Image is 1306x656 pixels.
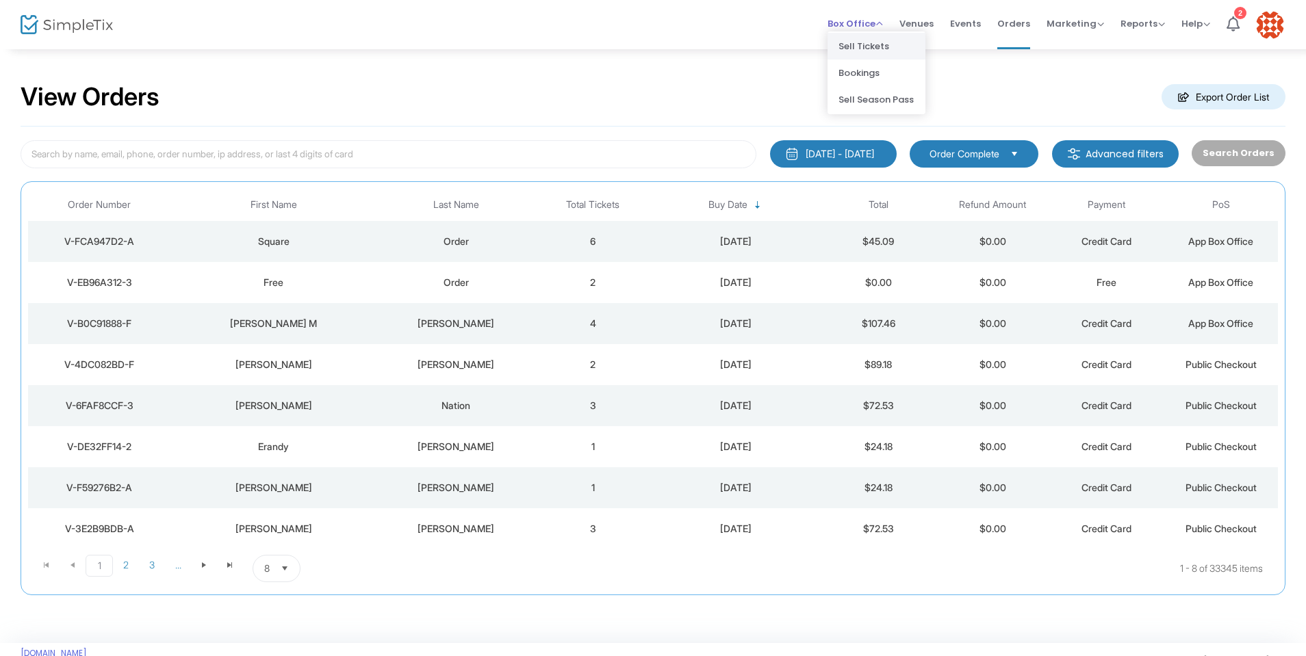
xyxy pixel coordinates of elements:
[217,555,243,575] span: Go to the last page
[785,147,799,161] img: monthly
[174,399,372,412] div: Tiffany
[225,560,235,570] span: Go to the last page
[821,385,936,426] td: $72.53
[1005,146,1024,161] button: Select
[654,358,818,371] div: 9/24/2025
[31,276,167,289] div: V-EB96A312-3
[380,358,533,371] div: Morales
[936,508,1050,549] td: $0.00
[936,189,1050,221] th: Refund Amount
[828,60,925,86] li: Bookings
[1212,199,1230,211] span: PoS
[936,426,1050,467] td: $0.00
[1081,235,1131,247] span: Credit Card
[21,82,159,112] h2: View Orders
[1047,17,1104,30] span: Marketing
[828,86,925,113] li: Sell Season Pass
[821,189,936,221] th: Total
[1081,358,1131,370] span: Credit Card
[380,440,533,454] div: Rodriguez
[899,6,934,41] span: Venues
[654,235,818,248] div: 9/24/2025
[828,33,925,60] li: Sell Tickets
[1081,482,1131,493] span: Credit Card
[1186,441,1257,452] span: Public Checkout
[251,199,297,211] span: First Name
[1081,523,1131,534] span: Credit Card
[174,317,372,330] div: BRIDGETT M
[165,555,191,575] span: Page 4
[1186,482,1257,493] span: Public Checkout
[536,303,650,344] td: 4
[68,199,131,211] span: Order Number
[86,555,113,577] span: Page 1
[113,555,139,575] span: Page 2
[437,555,1263,582] kendo-pager-info: 1 - 8 of 33345 items
[936,221,1050,262] td: $0.00
[31,440,167,454] div: V-DE32FF14-2
[654,440,818,454] div: 9/24/2025
[174,276,372,289] div: Free
[21,140,756,168] input: Search by name, email, phone, order number, ip address, or last 4 digits of card
[821,221,936,262] td: $45.09
[936,467,1050,508] td: $0.00
[139,555,165,575] span: Page 3
[1052,140,1179,168] m-button: Advanced filters
[191,555,217,575] span: Go to the next page
[536,262,650,303] td: 2
[380,522,533,536] div: Bequette
[380,481,533,495] div: O’Connell
[950,6,981,41] span: Events
[930,147,999,161] span: Order Complete
[1188,235,1253,247] span: App Box Office
[654,522,818,536] div: 9/24/2025
[1081,317,1131,329] span: Credit Card
[174,358,372,371] div: Sabrina
[31,235,167,248] div: V-FCA947D2-A
[1234,7,1246,19] div: 2
[654,317,818,330] div: 9/24/2025
[654,276,818,289] div: 9/24/2025
[654,399,818,412] div: 9/24/2025
[536,189,650,221] th: Total Tickets
[821,344,936,385] td: $89.18
[174,522,372,536] div: Traci
[1181,17,1210,30] span: Help
[1067,147,1081,161] img: filter
[821,262,936,303] td: $0.00
[752,200,763,211] span: Sortable
[174,235,372,248] div: Square
[275,555,294,581] button: Select
[31,317,167,330] div: V-B0C91888-F
[936,262,1050,303] td: $0.00
[380,235,533,248] div: Order
[1162,84,1285,109] m-button: Export Order List
[654,481,818,495] div: 9/24/2025
[828,17,883,30] span: Box Office
[1088,199,1125,211] span: Payment
[433,199,479,211] span: Last Name
[1081,441,1131,452] span: Credit Card
[1186,399,1257,411] span: Public Checkout
[536,385,650,426] td: 3
[380,399,533,412] div: Nation
[708,199,747,211] span: Buy Date
[936,344,1050,385] td: $0.00
[821,508,936,549] td: $72.53
[821,303,936,344] td: $107.46
[264,562,270,575] span: 8
[536,426,650,467] td: 1
[1081,399,1131,411] span: Credit Card
[536,467,650,508] td: 1
[174,440,372,454] div: Erandy
[31,399,167,412] div: V-6FAF8CCF-3
[31,358,167,371] div: V-4DC082BD-F
[536,508,650,549] td: 3
[1121,17,1165,30] span: Reports
[174,481,372,495] div: Ashley
[380,276,533,289] div: Order
[536,221,650,262] td: 6
[1186,358,1257,370] span: Public Checkout
[806,147,874,161] div: [DATE] - [DATE]
[1186,523,1257,534] span: Public Checkout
